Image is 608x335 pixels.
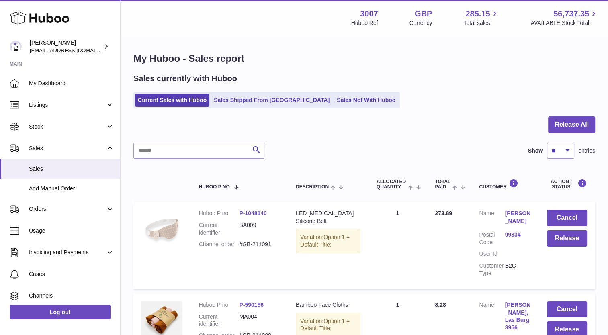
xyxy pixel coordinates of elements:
[300,234,350,248] span: Option 1 = Default Title;
[578,147,595,155] span: entries
[505,262,530,277] dd: B2C
[296,229,360,253] div: Variation:
[29,227,114,235] span: Usage
[415,8,432,19] strong: GBP
[29,249,106,256] span: Invoicing and Payments
[505,210,530,225] a: [PERSON_NAME]
[351,19,378,27] div: Huboo Ref
[29,205,106,213] span: Orders
[548,116,595,133] button: Release All
[479,231,505,246] dt: Postal Code
[334,94,398,107] a: Sales Not With Huboo
[29,270,114,278] span: Cases
[505,301,530,332] a: [PERSON_NAME], Las Burg 3956
[239,210,267,217] a: P-1048140
[133,73,237,84] h2: Sales currently with Huboo
[360,8,378,19] strong: 3007
[10,305,111,319] a: Log out
[547,230,587,247] button: Release
[530,8,598,27] a: 56,737.35 AVAILABLE Stock Total
[553,8,589,19] span: 56,737.35
[479,179,530,190] div: Customer
[199,210,240,217] dt: Huboo P no
[465,8,490,19] span: 285.15
[239,241,280,248] dd: #GB-211091
[239,221,280,237] dd: BA009
[239,313,280,328] dd: MA004
[463,8,499,27] a: 285.15 Total sales
[528,147,543,155] label: Show
[30,39,102,54] div: [PERSON_NAME]
[479,210,505,227] dt: Name
[479,262,505,277] dt: Customer Type
[435,302,446,308] span: 8.28
[368,202,427,289] td: 1
[296,301,360,309] div: Bamboo Face Cloths
[463,19,499,27] span: Total sales
[479,250,505,258] dt: User Id
[133,52,595,65] h1: My Huboo - Sales report
[199,313,240,328] dt: Current identifier
[29,185,114,192] span: Add Manual Order
[141,210,182,250] img: 1_7eebc464-ea89-4c0e-81f0-deee531f330f.png
[29,123,106,131] span: Stock
[199,184,230,190] span: Huboo P no
[29,80,114,87] span: My Dashboard
[29,145,106,152] span: Sales
[135,94,209,107] a: Current Sales with Huboo
[479,301,505,334] dt: Name
[547,179,587,190] div: Action / Status
[30,47,118,53] span: [EMAIL_ADDRESS][DOMAIN_NAME]
[296,210,360,225] div: LED [MEDICAL_DATA] Silicone Belt
[300,318,350,332] span: Option 1 = Default Title;
[29,292,114,300] span: Channels
[29,165,114,173] span: Sales
[377,179,406,190] span: ALLOCATED Quantity
[530,19,598,27] span: AVAILABLE Stock Total
[199,241,240,248] dt: Channel order
[199,301,240,309] dt: Huboo P no
[435,179,450,190] span: Total paid
[409,19,432,27] div: Currency
[10,41,22,53] img: bevmay@maysama.com
[505,231,530,239] a: 99334
[547,210,587,226] button: Cancel
[435,210,452,217] span: 273.89
[296,184,329,190] span: Description
[29,101,106,109] span: Listings
[239,302,264,308] a: P-590156
[211,94,332,107] a: Sales Shipped From [GEOGRAPHIC_DATA]
[547,301,587,318] button: Cancel
[199,221,240,237] dt: Current identifier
